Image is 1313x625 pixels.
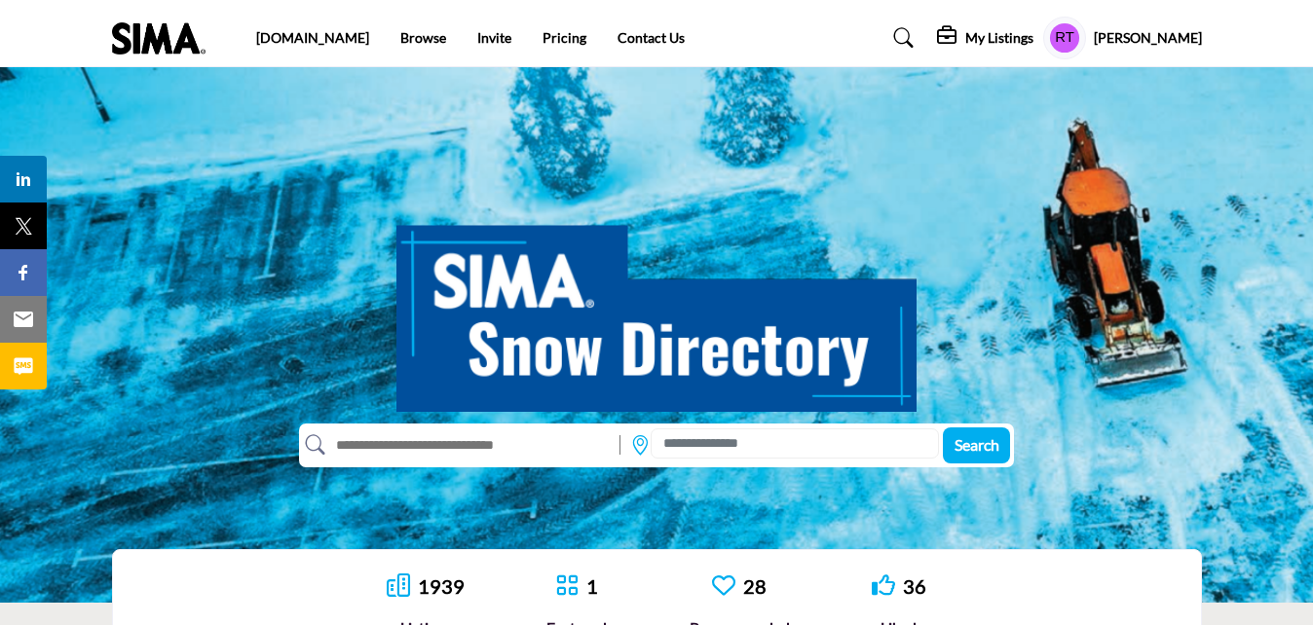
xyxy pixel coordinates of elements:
a: Browse [400,29,446,46]
button: Show hide supplier dropdown [1043,17,1086,59]
button: Search [943,427,1010,463]
a: 1 [586,574,598,598]
img: Site Logo [112,22,215,55]
a: Invite [477,29,511,46]
h5: My Listings [965,29,1033,47]
a: Go to Recommended [712,573,735,600]
img: SIMA Snow Directory [396,203,917,412]
a: 28 [743,574,767,598]
a: Search [875,22,926,54]
i: Go to Liked [872,573,895,597]
a: [DOMAIN_NAME] [256,29,369,46]
a: 36 [903,574,926,598]
a: Pricing [543,29,586,46]
div: My Listings [937,26,1033,50]
span: Search [955,435,999,454]
a: Contact Us [618,29,685,46]
h5: [PERSON_NAME] [1094,28,1202,48]
a: Go to Featured [555,573,579,600]
a: 1939 [418,574,465,598]
img: Rectangle%203585.svg [615,430,625,460]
